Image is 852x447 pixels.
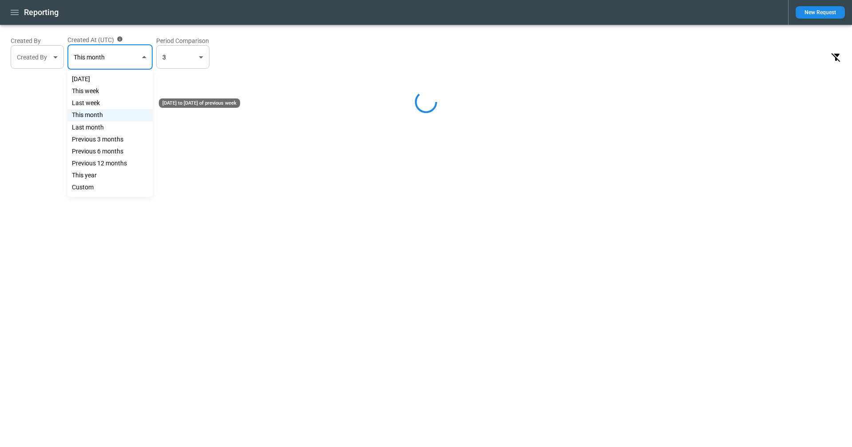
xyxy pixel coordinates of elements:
div: Monday to yesterday [67,85,153,97]
div: 1st to yesterday, this month [67,109,153,121]
div: Full previous 12 calendar months [67,157,153,169]
div: Full previous 3 calendar months [67,133,153,145]
div: Select exact start and end dates [67,181,153,193]
div: 1st of Jan to yesterday [67,169,153,181]
div: Full previous calendar month [67,122,153,133]
div: Full previous 6 calendar months [67,145,153,157]
div: Yesterday (UTC) [67,73,153,85]
div: Monday to Sunday of previous week [67,97,153,109]
div: [DATE] to [DATE] of previous week [159,98,240,108]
